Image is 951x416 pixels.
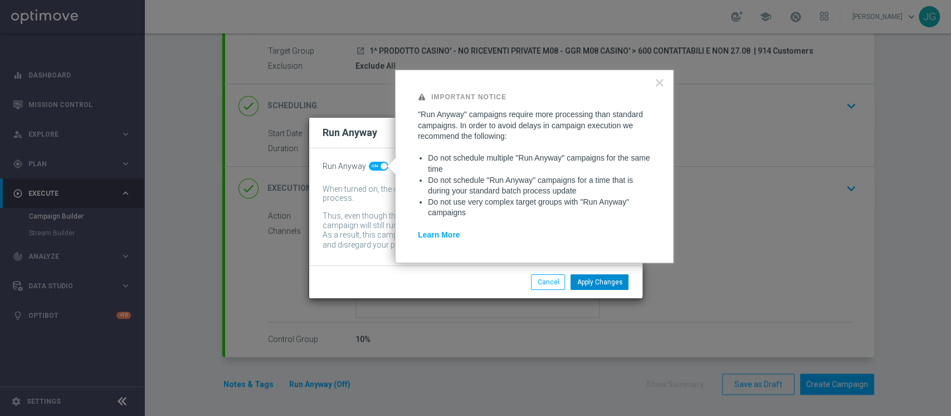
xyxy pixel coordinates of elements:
[428,153,651,175] li: Do not schedule multiple "Run Anyway" campaigns for the same time
[323,211,612,230] div: Thus, even though the batch-data process might not be complete by then, the campaign will still r...
[323,162,366,171] span: Run Anyway
[323,185,612,204] div: When turned on, the campaign will be executed regardless of your site's batch-data process.
[418,109,651,142] p: "Run Anyway" campaigns require more processing than standard campaigns. In order to avoid delays ...
[428,197,651,219] li: Do not use very complex target groups with "Run Anyway" campaigns
[428,175,651,197] li: Do not schedule "Run Anyway" campaigns for a time that is during your standard batch process update
[323,126,377,139] h2: Run Anyway
[418,230,460,239] a: Learn More
[531,274,565,290] button: Cancel
[570,274,628,290] button: Apply Changes
[323,230,612,252] div: As a result, this campaign might include customers whose data has been changed and disregard your...
[431,93,506,101] strong: Important Notice
[654,74,665,91] button: Close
